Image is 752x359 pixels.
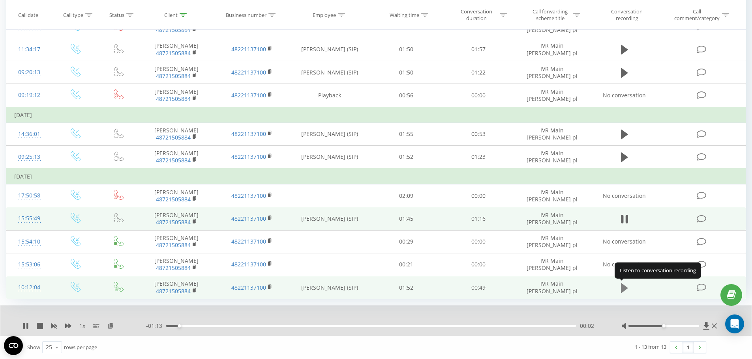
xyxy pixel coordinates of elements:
td: [PERSON_NAME] [139,253,214,276]
a: 48721505884 [156,26,191,33]
span: No conversation [603,238,646,245]
span: Show [27,344,40,351]
div: 1 - 13 from 13 [635,343,666,351]
td: [PERSON_NAME] (SIP) [289,123,370,145]
a: 48721505884 [156,49,191,57]
div: Employee [313,11,336,18]
span: 1 x [79,322,85,330]
td: [PERSON_NAME] (SIP) [289,276,370,299]
td: 00:56 [370,84,443,107]
a: 48221137100 [231,238,266,245]
div: Client [164,11,178,18]
td: 01:45 [370,207,443,230]
a: 48221137100 [231,215,266,222]
div: Listen to conversation recording [615,262,701,278]
td: 00:00 [443,253,515,276]
span: No conversation [603,192,646,199]
td: 01:50 [370,38,443,61]
span: - 01:13 [146,322,166,330]
div: 09:25:13 [14,149,45,165]
td: [PERSON_NAME] [139,38,214,61]
td: IVR Main [PERSON_NAME] pl [514,38,589,61]
a: 1 [682,342,694,353]
div: Call type [63,11,83,18]
td: IVR Main [PERSON_NAME] pl [514,276,589,299]
span: No conversation [603,91,646,99]
a: 48721505884 [156,72,191,80]
div: Open Intercom Messenger [725,314,744,333]
a: 48221137100 [231,45,266,53]
span: No conversation [603,260,646,268]
div: 15:54:10 [14,234,45,249]
td: [DATE] [6,169,746,184]
td: 01:16 [443,207,515,230]
div: Accessibility label [662,324,665,327]
td: [PERSON_NAME] (SIP) [289,145,370,169]
div: 17:50:58 [14,188,45,203]
a: 48721505884 [156,195,191,203]
td: IVR Main [PERSON_NAME] pl [514,207,589,230]
td: 02:09 [370,184,443,207]
td: Playback [289,84,370,107]
td: [PERSON_NAME] [139,61,214,84]
td: IVR Main [PERSON_NAME] pl [514,184,589,207]
td: [PERSON_NAME] (SIP) [289,207,370,230]
a: 48721505884 [156,95,191,102]
td: [PERSON_NAME] (SIP) [289,38,370,61]
td: 01:50 [370,61,443,84]
a: 48721505884 [156,287,191,295]
td: 01:52 [370,145,443,169]
td: [PERSON_NAME] [139,207,214,230]
td: [PERSON_NAME] [139,230,214,253]
span: 00:02 [580,322,594,330]
div: 11:34:17 [14,42,45,57]
td: 00:49 [443,276,515,299]
div: Call comment/category [674,8,720,22]
div: Accessibility label [178,324,181,327]
div: Waiting time [390,11,419,18]
a: 48221137100 [231,130,266,138]
a: 48721505884 [156,264,191,272]
td: [PERSON_NAME] [139,184,214,207]
div: 15:53:06 [14,257,45,272]
a: 48721505884 [156,156,191,164]
div: Business number [226,11,266,18]
td: IVR Main [PERSON_NAME] pl [514,253,589,276]
div: Call date [18,11,38,18]
button: Open CMP widget [4,336,23,355]
a: 48721505884 [156,218,191,226]
td: 00:00 [443,84,515,107]
div: Conversation recording [601,8,653,22]
td: 00:21 [370,253,443,276]
div: 10:12:04 [14,280,45,295]
span: rows per page [64,344,97,351]
td: 00:29 [370,230,443,253]
td: [PERSON_NAME] (SIP) [289,61,370,84]
a: 48221137100 [231,284,266,291]
td: [DATE] [6,107,746,123]
td: IVR Main [PERSON_NAME] pl [514,145,589,169]
div: 14:36:01 [14,126,45,142]
div: 09:19:12 [14,87,45,103]
a: 48221137100 [231,192,266,199]
a: 48721505884 [156,241,191,249]
a: 48221137100 [231,91,266,99]
td: [PERSON_NAME] [139,276,214,299]
td: [PERSON_NAME] [139,145,214,169]
div: Status [109,11,124,18]
td: 01:22 [443,61,515,84]
a: 48221137100 [231,69,266,76]
div: Conversation duration [456,8,498,22]
td: IVR Main [PERSON_NAME] pl [514,84,589,107]
div: Call forwarding scheme title [529,8,571,22]
td: 00:53 [443,123,515,145]
a: 48221137100 [231,153,266,160]
div: 15:55:49 [14,211,45,226]
td: 01:55 [370,123,443,145]
td: 01:57 [443,38,515,61]
td: IVR Main [PERSON_NAME] pl [514,61,589,84]
td: 01:23 [443,145,515,169]
a: 48721505884 [156,134,191,141]
div: 09:20:13 [14,65,45,80]
td: IVR Main [PERSON_NAME] pl [514,123,589,145]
